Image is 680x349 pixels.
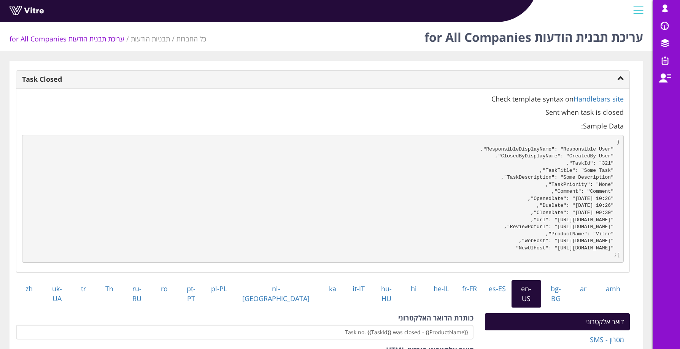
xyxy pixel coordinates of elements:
strong: Task Closed [22,75,62,84]
a: ar [570,280,596,298]
a: fr-FR [456,280,483,298]
a: Th [96,280,123,298]
p: Sent when task is closed [22,108,624,117]
a: bg-BG [541,280,571,307]
a: pt-PT [177,280,205,307]
a: nl-[GEOGRAPHIC_DATA] [233,280,319,307]
a: ru-RU [123,280,151,307]
a: ro [151,280,178,298]
a: en-US [512,280,541,307]
h1: עריכת תבנית הודעות for All Companies [424,19,643,51]
li: עריכת תבנית הודעות for All Companies [10,34,131,44]
a: Handlebars site [574,94,624,103]
a: pl-PL [205,280,233,298]
p: Check template syntax on [22,94,624,104]
a: tr [71,280,96,298]
a: ka [319,280,346,298]
a: hi [401,280,427,298]
a: it-IT [346,280,372,298]
p: Sample Data: [22,121,624,131]
a: מסרון - SMS [485,331,630,349]
pre: { "ResponsibleDisplayName": "Responsible User", "ClosedByDisplayName": "CreatedBy User", "TaskId"... [22,135,624,263]
a: uk-UA [43,280,72,307]
a: amh [596,280,630,298]
label: כותרת הדואר האלקטרוני [398,313,473,323]
a: תבניות הודעות [131,34,170,43]
a: zh [16,280,43,298]
li: כל החברות [176,34,206,44]
a: es-ES [483,280,512,298]
a: hu-HU [372,280,402,307]
a: דואר אלקטרוני [485,313,630,331]
a: he-IL [427,280,456,298]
